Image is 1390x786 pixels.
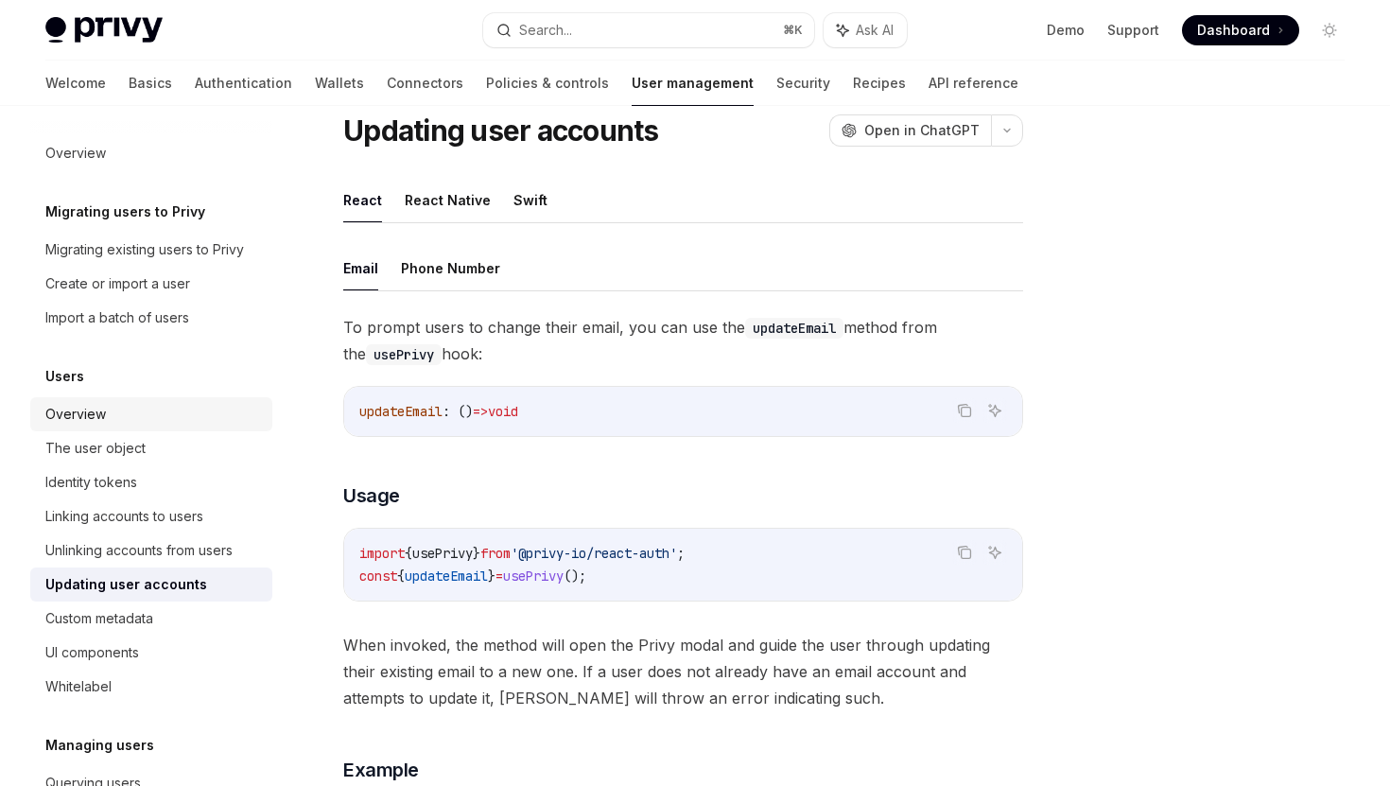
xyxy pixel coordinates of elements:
[45,61,106,106] a: Welcome
[405,568,488,585] span: updateEmail
[1047,21,1085,40] a: Demo
[30,267,272,301] a: Create or import a user
[45,238,244,261] div: Migrating existing users to Privy
[1197,21,1270,40] span: Dashboard
[519,19,572,42] div: Search...
[359,403,443,420] span: updateEmail
[30,602,272,636] a: Custom metadata
[503,568,564,585] span: usePrivy
[401,246,500,290] button: Phone Number
[343,114,659,148] h1: Updating user accounts
[30,431,272,465] a: The user object
[824,13,907,47] button: Ask AI
[45,403,106,426] div: Overview
[343,178,382,222] button: React
[632,61,754,106] a: User management
[473,545,480,562] span: }
[776,61,830,106] a: Security
[45,272,190,295] div: Create or import a user
[952,540,977,565] button: Copy the contents from the code block
[952,398,977,423] button: Copy the contents from the code block
[483,13,813,47] button: Search...⌘K
[45,641,139,664] div: UI components
[853,61,906,106] a: Recipes
[412,545,473,562] span: usePrivy
[513,178,547,222] button: Swift
[488,568,495,585] span: }
[30,636,272,670] a: UI components
[30,568,272,602] a: Updating user accounts
[982,398,1007,423] button: Ask AI
[45,734,154,757] h5: Managing users
[30,136,272,170] a: Overview
[366,344,442,365] code: usePrivy
[45,142,106,165] div: Overview
[829,114,991,147] button: Open in ChatGPT
[45,365,84,388] h5: Users
[564,568,586,585] span: ();
[30,465,272,499] a: Identity tokens
[1107,21,1159,40] a: Support
[343,632,1023,711] span: When invoked, the method will open the Privy modal and guide the user through updating their exis...
[195,61,292,106] a: Authentication
[30,499,272,533] a: Linking accounts to users
[488,403,518,420] span: void
[343,482,400,509] span: Usage
[315,61,364,106] a: Wallets
[783,23,803,38] span: ⌘ K
[1314,15,1345,45] button: Toggle dark mode
[45,675,112,698] div: Whitelabel
[45,607,153,630] div: Custom metadata
[359,545,405,562] span: import
[343,246,378,290] button: Email
[864,121,980,140] span: Open in ChatGPT
[443,403,473,420] span: : ()
[387,61,463,106] a: Connectors
[745,318,843,339] code: updateEmail
[30,301,272,335] a: Import a batch of users
[359,568,397,585] span: const
[982,540,1007,565] button: Ask AI
[45,201,205,223] h5: Migrating users to Privy
[45,573,207,596] div: Updating user accounts
[405,545,412,562] span: {
[495,568,503,585] span: =
[343,757,419,783] span: Example
[677,545,685,562] span: ;
[511,545,677,562] span: '@privy-io/react-auth'
[45,17,163,44] img: light logo
[45,306,189,329] div: Import a batch of users
[397,568,405,585] span: {
[343,314,1023,367] span: To prompt users to change their email, you can use the method from the hook:
[45,539,233,562] div: Unlinking accounts from users
[45,471,137,494] div: Identity tokens
[30,233,272,267] a: Migrating existing users to Privy
[45,505,203,528] div: Linking accounts to users
[856,21,894,40] span: Ask AI
[30,533,272,568] a: Unlinking accounts from users
[129,61,172,106] a: Basics
[1182,15,1299,45] a: Dashboard
[929,61,1018,106] a: API reference
[45,437,146,460] div: The user object
[480,545,511,562] span: from
[30,397,272,431] a: Overview
[486,61,609,106] a: Policies & controls
[405,178,491,222] button: React Native
[473,403,488,420] span: =>
[30,670,272,704] a: Whitelabel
